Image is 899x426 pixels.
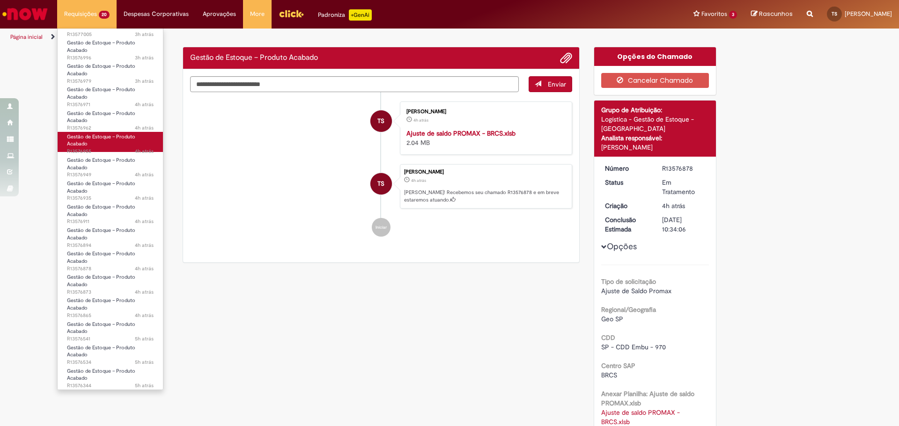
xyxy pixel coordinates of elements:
span: Gestão de Estoque – Produto Acabado [67,274,135,288]
a: Aberto R13576873 : Gestão de Estoque – Produto Acabado [58,272,163,292]
time: 29/09/2025 11:50:41 [135,382,154,389]
span: 4h atrás [135,101,154,108]
span: Gestão de Estoque – Produto Acabado [67,86,135,101]
span: 4h atrás [135,242,154,249]
span: R13576971 [67,101,154,108]
span: R13576344 [67,382,154,390]
span: 4h atrás [135,289,154,296]
div: [PERSON_NAME] [601,143,709,152]
span: 3h atrás [135,31,154,38]
a: Aberto R13576996 : Gestão de Estoque – Produto Acabado [58,38,163,58]
span: 4h atrás [135,124,154,131]
span: R13576541 [67,335,154,343]
span: Enviar [548,80,566,88]
span: 4h atrás [135,195,154,202]
span: 5h atrás [135,359,154,366]
span: 20 [99,11,110,19]
time: 29/09/2025 13:43:17 [135,171,154,178]
span: TS [377,173,384,195]
time: 29/09/2025 13:48:37 [135,54,154,61]
a: Aberto R13576971 : Gestão de Estoque – Produto Acabado [58,85,163,105]
a: Aberto R13576949 : Gestão de Estoque – Produto Acabado [58,155,163,175]
span: 4h atrás [135,265,154,272]
span: R13576873 [67,289,154,296]
button: Adicionar anexos [560,52,572,64]
span: Gestão de Estoque – Produto Acabado [67,39,135,54]
span: Gestão de Estoque – Produto Acabado [67,63,135,77]
span: R13576979 [67,78,154,85]
p: +GenAi [349,9,372,21]
span: [PERSON_NAME] [845,10,892,18]
ul: Requisições [57,28,163,390]
span: 4h atrás [135,148,154,155]
span: Requisições [64,9,97,19]
span: R13576949 [67,171,154,179]
time: 29/09/2025 13:33:14 [135,289,154,296]
a: Rascunhos [751,10,793,19]
div: Logística - Gestão de Estoque - [GEOGRAPHIC_DATA] [601,115,709,133]
div: 29/09/2025 13:34:03 [662,201,706,210]
dt: Status [598,178,656,187]
img: click_logo_yellow_360x200.png [279,7,304,21]
span: 4h atrás [135,312,154,319]
a: Aberto R13576979 : Gestão de Estoque – Produto Acabado [58,61,163,81]
span: 4h atrás [413,117,428,123]
time: 29/09/2025 13:44:00 [135,148,154,155]
span: 4h atrás [411,178,426,183]
span: R13576911 [67,218,154,225]
a: Aberto R13576865 : Gestão de Estoque – Produto Acabado [58,296,163,316]
a: Aberto R13576911 : Gestão de Estoque – Produto Acabado [58,202,163,222]
span: Aprovações [203,9,236,19]
span: 3h atrás [135,78,154,85]
span: Gestão de Estoque – Produto Acabado [67,16,135,30]
span: 3 [729,11,737,19]
a: Aberto R13576534 : Gestão de Estoque – Produto Acabado [58,343,163,363]
span: 5h atrás [135,382,154,389]
span: Gestão de Estoque – Produto Acabado [67,250,135,265]
span: R13576878 [67,265,154,273]
span: More [250,9,265,19]
a: Ajuste de saldo PROMAX - BRCS.xlsb [406,129,516,137]
span: R13576534 [67,359,154,366]
time: 29/09/2025 13:34:04 [135,265,154,272]
span: Gestão de Estoque – Produto Acabado [67,368,135,382]
time: 29/09/2025 13:45:48 [135,101,154,108]
time: 29/09/2025 13:49:35 [135,31,154,38]
a: Aberto R13576344 : Gestão de Estoque – Produto Acabado [58,366,163,386]
span: R13576894 [67,242,154,249]
time: 29/09/2025 13:32:04 [135,312,154,319]
div: R13576878 [662,164,706,173]
div: Thiago Frank Silva [370,173,392,195]
div: Grupo de Atribuição: [601,105,709,115]
span: SP - CDD Embu - 970 [601,343,666,351]
span: TS [832,11,837,17]
button: Enviar [529,76,572,92]
div: [PERSON_NAME] [404,169,567,175]
dt: Conclusão Estimada [598,215,656,234]
time: 29/09/2025 13:47:01 [135,78,154,85]
span: Gestão de Estoque – Produto Acabado [67,227,135,241]
span: Gestão de Estoque – Produto Acabado [67,344,135,359]
time: 29/09/2025 13:44:47 [135,124,154,131]
span: 4h atrás [135,171,154,178]
a: Aberto R13576962 : Gestão de Estoque – Produto Acabado [58,108,163,129]
time: 29/09/2025 12:21:21 [135,335,154,342]
b: Centro SAP [601,361,635,370]
span: Despesas Corporativas [124,9,189,19]
ul: Trilhas de página [7,29,592,46]
b: Anexar Planilha: Ajuste de saldo PROMAX.xlsb [601,390,694,407]
a: Aberto R13576955 : Gestão de Estoque – Produto Acabado [58,132,163,152]
button: Cancelar Chamado [601,73,709,88]
span: Gestão de Estoque – Produto Acabado [67,297,135,311]
span: Gestão de Estoque – Produto Acabado [67,110,135,124]
span: Gestão de Estoque – Produto Acabado [67,321,135,335]
span: 5h atrás [135,335,154,342]
span: R13576955 [67,148,154,155]
span: R13577005 [67,31,154,38]
div: Analista responsável: [601,133,709,143]
time: 29/09/2025 13:33:52 [413,117,428,123]
a: Aberto R13576894 : Gestão de Estoque – Produto Acabado [58,225,163,245]
a: Aberto R13576541 : Gestão de Estoque – Produto Acabado [58,319,163,339]
span: R13576996 [67,54,154,62]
